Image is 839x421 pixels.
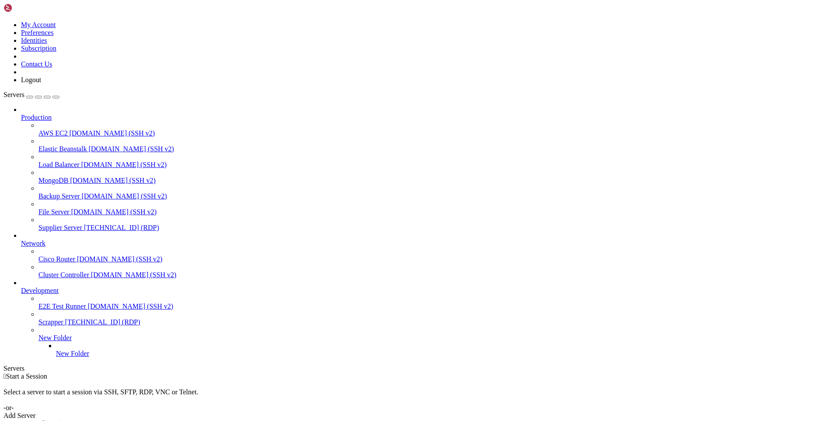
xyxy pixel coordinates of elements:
[56,350,89,357] span: New Folder
[38,153,836,169] li: Load Balancer [DOMAIN_NAME] (SSH v2)
[38,122,836,137] li: AWS EC2 [DOMAIN_NAME] (SSH v2)
[38,145,836,153] a: Elastic Beanstalk [DOMAIN_NAME] (SSH v2)
[38,310,836,326] li: Scrapper [TECHNICAL_ID] (RDP)
[38,192,80,200] span: Backup Server
[56,350,836,358] a: New Folder
[69,129,155,137] span: [DOMAIN_NAME] (SSH v2)
[65,318,140,326] span: [TECHNICAL_ID] (RDP)
[38,200,836,216] li: File Server [DOMAIN_NAME] (SSH v2)
[38,224,836,232] a: Supplier Server [TECHNICAL_ID] (RDP)
[38,247,836,263] li: Cisco Router [DOMAIN_NAME] (SSH v2)
[3,380,836,412] div: Select a server to start a session via SSH, SFTP, RDP, VNC or Telnet. -or-
[38,263,836,279] li: Cluster Controller [DOMAIN_NAME] (SSH v2)
[38,177,68,184] span: MongoDB
[38,169,836,184] li: MongoDB [DOMAIN_NAME] (SSH v2)
[3,372,6,380] span: 
[6,372,47,380] span: Start a Session
[3,365,836,372] div: Servers
[38,192,836,200] a: Backup Server [DOMAIN_NAME] (SSH v2)
[3,91,24,98] span: Servers
[38,326,836,358] li: New Folder
[88,303,173,310] span: [DOMAIN_NAME] (SSH v2)
[38,295,836,310] li: E2E Test Runner [DOMAIN_NAME] (SSH v2)
[81,161,167,168] span: [DOMAIN_NAME] (SSH v2)
[38,334,836,342] a: New Folder
[21,21,56,28] a: My Account
[21,279,836,358] li: Development
[38,271,836,279] a: Cluster Controller [DOMAIN_NAME] (SSH v2)
[38,129,836,137] a: AWS EC2 [DOMAIN_NAME] (SSH v2)
[21,37,47,44] a: Identities
[56,342,836,358] li: New Folder
[38,208,69,216] span: File Server
[3,3,54,12] img: Shellngn
[21,60,52,68] a: Contact Us
[21,114,52,121] span: Production
[38,303,86,310] span: E2E Test Runner
[38,184,836,200] li: Backup Server [DOMAIN_NAME] (SSH v2)
[82,192,167,200] span: [DOMAIN_NAME] (SSH v2)
[38,177,836,184] a: MongoDB [DOMAIN_NAME] (SSH v2)
[38,255,75,263] span: Cisco Router
[38,216,836,232] li: Supplier Server [TECHNICAL_ID] (RDP)
[38,224,82,231] span: Supplier Server
[38,129,68,137] span: AWS EC2
[38,145,87,153] span: Elastic Beanstalk
[21,106,836,232] li: Production
[21,240,45,247] span: Network
[21,76,41,84] a: Logout
[38,334,72,341] span: New Folder
[38,318,63,326] span: Scrapper
[38,208,836,216] a: File Server [DOMAIN_NAME] (SSH v2)
[21,45,56,52] a: Subscription
[3,91,59,98] a: Servers
[21,29,54,36] a: Preferences
[70,177,156,184] span: [DOMAIN_NAME] (SSH v2)
[21,287,59,294] span: Development
[91,271,177,278] span: [DOMAIN_NAME] (SSH v2)
[84,224,159,231] span: [TECHNICAL_ID] (RDP)
[21,114,836,122] a: Production
[71,208,157,216] span: [DOMAIN_NAME] (SSH v2)
[21,232,836,279] li: Network
[38,318,836,326] a: Scrapper [TECHNICAL_ID] (RDP)
[38,303,836,310] a: E2E Test Runner [DOMAIN_NAME] (SSH v2)
[38,137,836,153] li: Elastic Beanstalk [DOMAIN_NAME] (SSH v2)
[38,161,836,169] a: Load Balancer [DOMAIN_NAME] (SSH v2)
[38,161,80,168] span: Load Balancer
[3,412,836,420] div: Add Server
[77,255,163,263] span: [DOMAIN_NAME] (SSH v2)
[21,240,836,247] a: Network
[38,255,836,263] a: Cisco Router [DOMAIN_NAME] (SSH v2)
[38,271,89,278] span: Cluster Controller
[89,145,174,153] span: [DOMAIN_NAME] (SSH v2)
[21,287,836,295] a: Development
